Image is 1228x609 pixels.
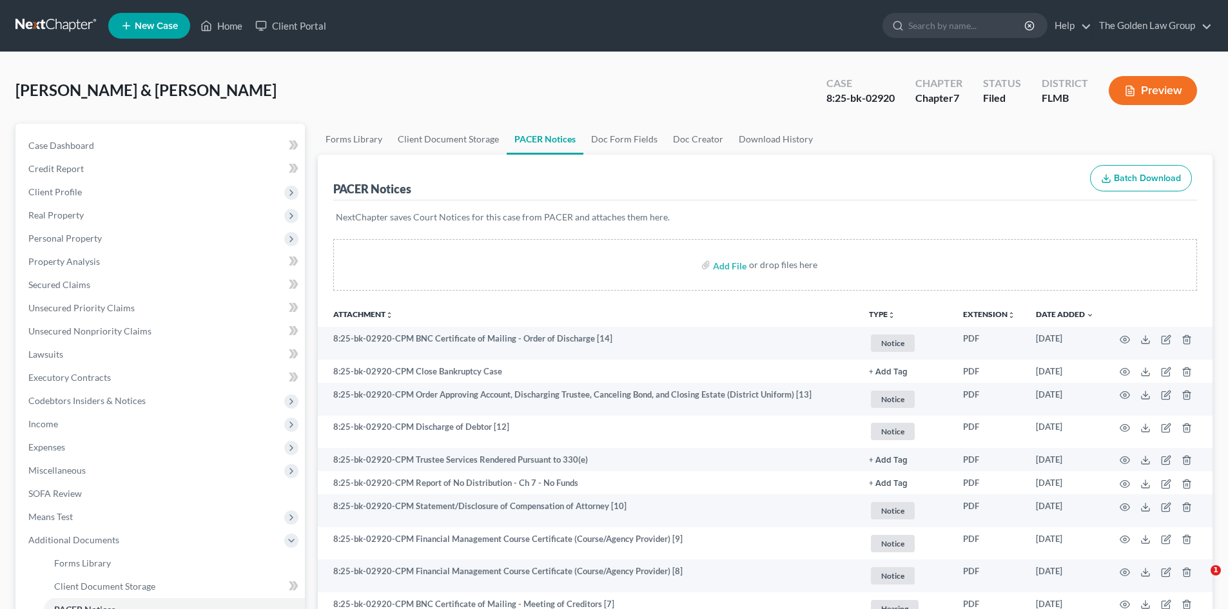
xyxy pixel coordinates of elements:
[908,14,1026,37] input: Search by name...
[1109,76,1197,105] button: Preview
[983,91,1021,106] div: Filed
[1048,14,1091,37] a: Help
[333,181,411,197] div: PACER Notices
[1026,494,1104,527] td: [DATE]
[1042,91,1088,106] div: FLMB
[1086,311,1094,319] i: expand_more
[28,372,111,383] span: Executory Contracts
[28,163,84,174] span: Credit Report
[1184,565,1215,596] iframe: Intercom live chat
[953,559,1026,592] td: PDF
[915,91,962,106] div: Chapter
[869,421,942,442] a: Notice
[826,91,895,106] div: 8:25-bk-02920
[869,565,942,586] a: Notice
[915,76,962,91] div: Chapter
[731,124,821,155] a: Download History
[28,488,82,499] span: SOFA Review
[869,368,908,376] button: + Add Tag
[953,448,1026,471] td: PDF
[318,416,859,449] td: 8:25-bk-02920-CPM Discharge of Debtor [12]
[318,559,859,592] td: 8:25-bk-02920-CPM Financial Management Course Certificate (Course/Agency Provider) [8]
[869,311,895,319] button: TYPEunfold_more
[28,534,119,545] span: Additional Documents
[869,479,908,488] button: + Add Tag
[1042,76,1088,91] div: District
[18,157,305,180] a: Credit Report
[194,14,249,37] a: Home
[385,311,393,319] i: unfold_more
[869,389,942,410] a: Notice
[44,552,305,575] a: Forms Library
[665,124,731,155] a: Doc Creator
[18,482,305,505] a: SOFA Review
[869,500,942,521] a: Notice
[1093,14,1212,37] a: The Golden Law Group
[1114,173,1181,184] span: Batch Download
[953,471,1026,494] td: PDF
[28,325,151,336] span: Unsecured Nonpriority Claims
[390,124,507,155] a: Client Document Storage
[336,211,1194,224] p: NextChapter saves Court Notices for this case from PACER and attaches them here.
[953,494,1026,527] td: PDF
[983,76,1021,91] div: Status
[953,360,1026,383] td: PDF
[871,567,915,585] span: Notice
[1036,309,1094,319] a: Date Added expand_more
[869,365,942,378] a: + Add Tag
[869,333,942,354] a: Notice
[871,502,915,519] span: Notice
[28,395,146,406] span: Codebtors Insiders & Notices
[18,343,305,366] a: Lawsuits
[18,366,305,389] a: Executory Contracts
[507,124,583,155] a: PACER Notices
[871,334,915,352] span: Notice
[318,527,859,560] td: 8:25-bk-02920-CPM Financial Management Course Certificate (Course/Agency Provider) [9]
[963,309,1015,319] a: Extensionunfold_more
[953,327,1026,360] td: PDF
[1008,311,1015,319] i: unfold_more
[1026,383,1104,416] td: [DATE]
[28,209,84,220] span: Real Property
[318,124,390,155] a: Forms Library
[869,454,942,466] a: + Add Tag
[44,575,305,598] a: Client Document Storage
[18,273,305,296] a: Secured Claims
[1026,327,1104,360] td: [DATE]
[869,456,908,465] button: + Add Tag
[1026,527,1104,560] td: [DATE]
[18,134,305,157] a: Case Dashboard
[333,309,393,319] a: Attachmentunfold_more
[28,279,90,290] span: Secured Claims
[318,448,859,471] td: 8:25-bk-02920-CPM Trustee Services Rendered Pursuant to 330(e)
[953,416,1026,449] td: PDF
[15,81,277,99] span: [PERSON_NAME] & [PERSON_NAME]
[249,14,333,37] a: Client Portal
[318,383,859,416] td: 8:25-bk-02920-CPM Order Approving Account, Discharging Trustee, Canceling Bond, and Closing Estat...
[1026,471,1104,494] td: [DATE]
[28,302,135,313] span: Unsecured Priority Claims
[871,391,915,408] span: Notice
[1211,565,1221,575] span: 1
[869,533,942,554] a: Notice
[869,477,942,489] a: + Add Tag
[54,557,111,568] span: Forms Library
[953,527,1026,560] td: PDF
[28,511,73,522] span: Means Test
[583,124,665,155] a: Doc Form Fields
[28,140,94,151] span: Case Dashboard
[871,423,915,440] span: Notice
[18,250,305,273] a: Property Analysis
[888,311,895,319] i: unfold_more
[28,349,63,360] span: Lawsuits
[54,581,155,592] span: Client Document Storage
[318,360,859,383] td: 8:25-bk-02920-CPM Close Bankruptcy Case
[318,471,859,494] td: 8:25-bk-02920-CPM Report of No Distribution - Ch 7 - No Funds
[953,383,1026,416] td: PDF
[28,418,58,429] span: Income
[28,465,86,476] span: Miscellaneous
[749,258,817,271] div: or drop files here
[1026,360,1104,383] td: [DATE]
[826,76,895,91] div: Case
[28,441,65,452] span: Expenses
